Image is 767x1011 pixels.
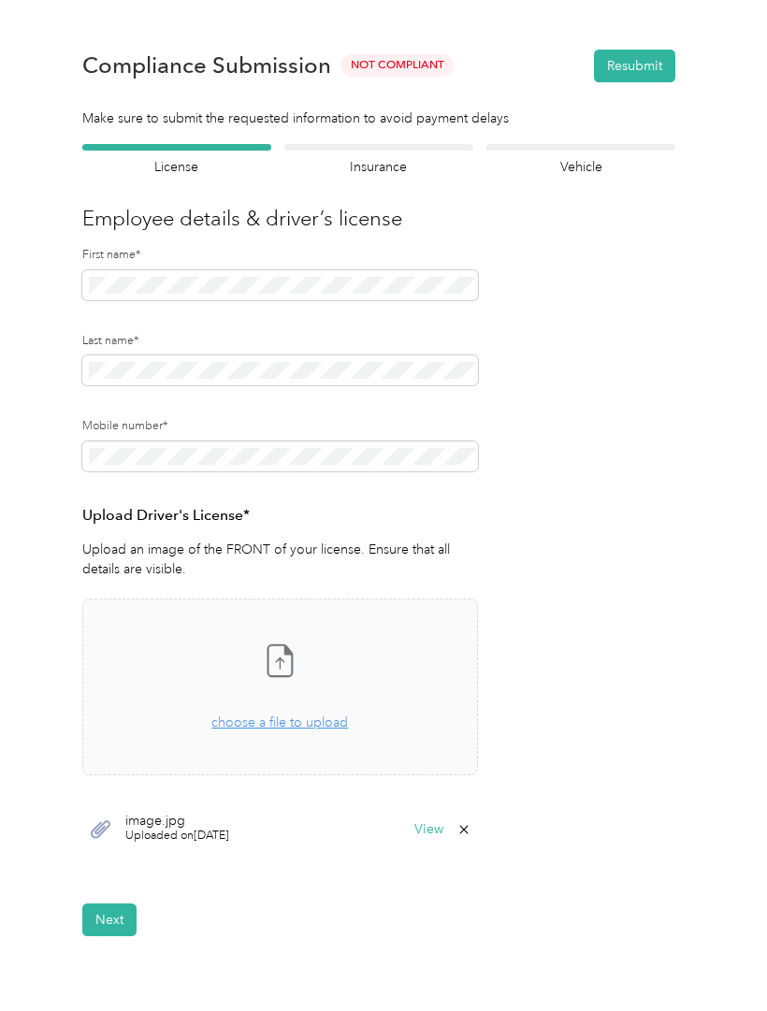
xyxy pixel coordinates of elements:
iframe: Everlance-gr Chat Button Frame [662,906,767,1011]
label: Mobile number* [82,418,478,435]
h3: Employee details & driver’s license [82,203,675,234]
h1: Compliance Submission [82,52,331,79]
button: Next [82,903,137,936]
span: choose a file to upload [83,599,477,774]
span: choose a file to upload [211,715,348,730]
h4: Vehicle [486,157,675,177]
div: Make sure to submit the requested information to avoid payment delays [82,108,675,128]
h3: Upload Driver's License* [82,504,478,527]
span: image.jpg [125,815,229,828]
span: Uploaded on [DATE] [125,828,229,845]
button: Resubmit [594,50,675,82]
h4: License [82,157,271,177]
h4: Insurance [284,157,473,177]
span: Not Compliant [340,54,454,76]
p: Upload an image of the FRONT of your license. Ensure that all details are visible. [82,540,478,579]
label: First name* [82,247,478,264]
label: Last name* [82,333,478,350]
button: View [414,823,443,836]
